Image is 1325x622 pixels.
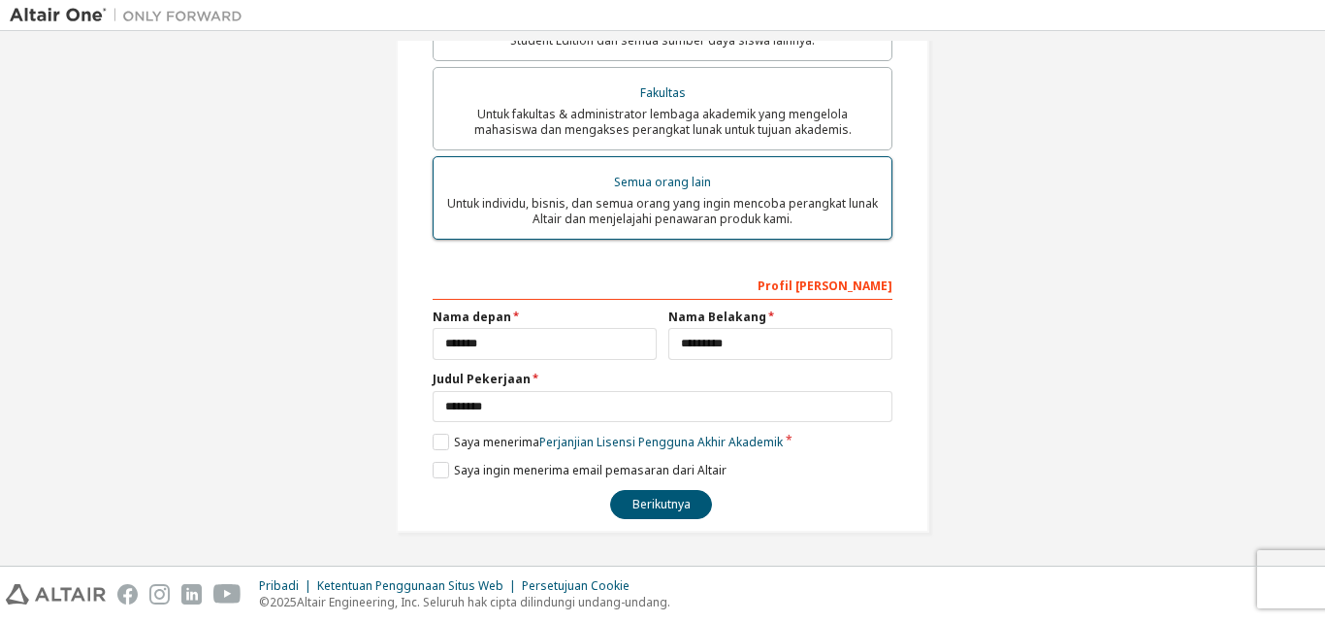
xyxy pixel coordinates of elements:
font: Berikutnya [632,496,691,512]
font: 2025 [270,594,297,610]
font: Saya ingin menerima email pemasaran dari Altair [454,462,727,478]
font: Perjanjian Lisensi Pengguna Akhir [539,434,726,450]
img: linkedin.svg [181,584,202,605]
font: © [259,594,270,610]
button: Berikutnya [610,490,712,519]
font: Nama Belakang [668,309,766,325]
font: Untuk fakultas & administrator lembaga akademik yang mengelola mahasiswa dan mengakses perangkat ... [474,106,852,138]
img: facebook.svg [117,584,138,605]
font: Altair Engineering, Inc. Seluruh hak cipta dilindungi undang-undang. [297,594,670,610]
font: Semua orang lain [614,174,711,190]
font: Fakultas [640,84,686,101]
img: youtube.svg [213,584,242,605]
img: instagram.svg [149,584,170,605]
font: Untuk individu, bisnis, dan semua orang yang ingin mencoba perangkat lunak Altair dan menjelajahi... [447,195,878,227]
font: Nama depan [433,309,511,325]
font: Pribadi [259,577,299,594]
img: altair_logo.svg [6,584,106,605]
font: Saya menerima [454,434,539,450]
font: Akademik [728,434,783,450]
font: Persetujuan Cookie [522,577,630,594]
font: Judul Pekerjaan [433,371,531,387]
font: Profil [PERSON_NAME] [758,278,892,294]
font: Ketentuan Penggunaan Situs Web [317,577,503,594]
img: Altair Satu [10,6,252,25]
